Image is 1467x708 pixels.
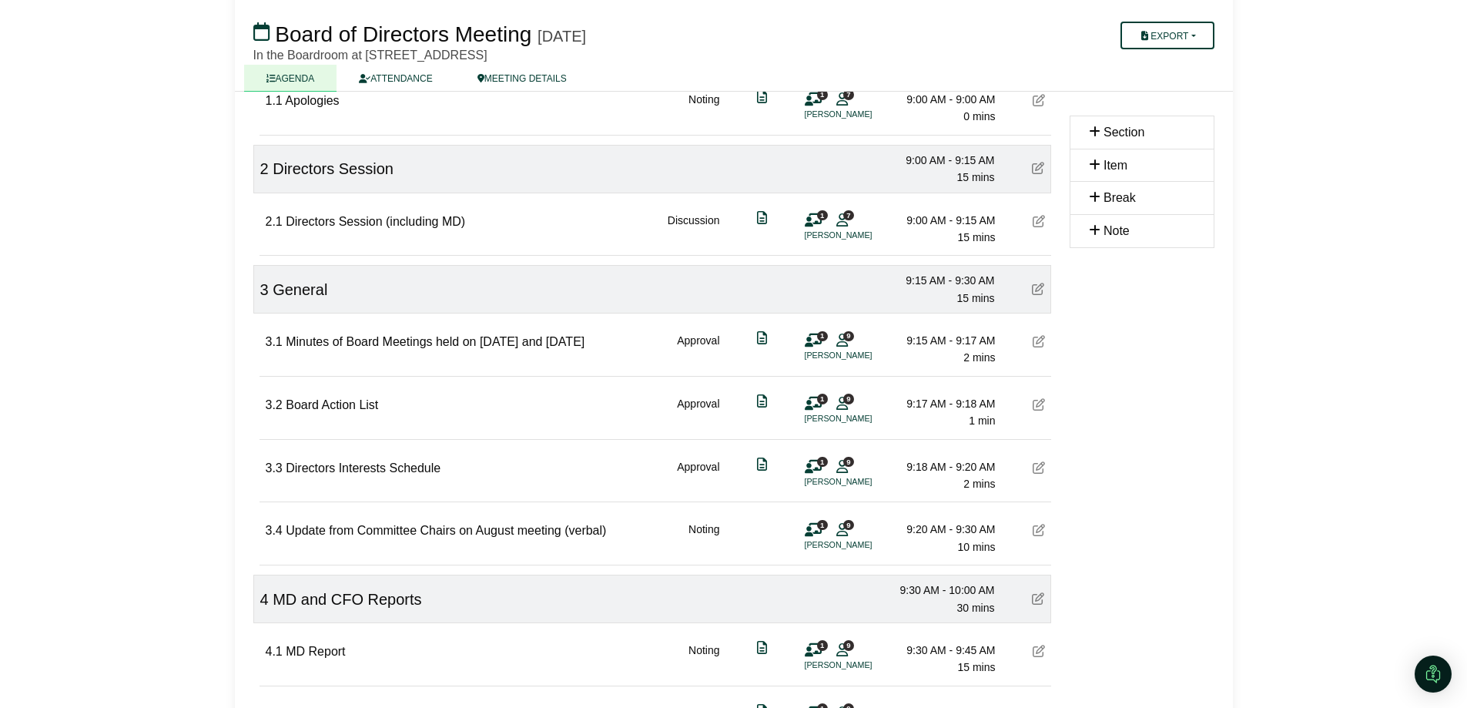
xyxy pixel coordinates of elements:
[963,110,995,122] span: 0 mins
[538,27,586,45] div: [DATE]
[260,281,269,298] span: 3
[266,398,283,411] span: 3.2
[969,414,995,427] span: 1 min
[677,395,719,430] div: Approval
[888,91,996,108] div: 9:00 AM - 9:00 AM
[285,94,339,107] span: Apologies
[1415,656,1452,693] div: Open Intercom Messenger
[843,394,854,404] span: 9
[888,642,996,659] div: 9:30 AM - 9:45 AM
[963,478,995,490] span: 2 mins
[843,640,854,650] span: 9
[286,645,345,658] span: MD Report
[677,458,719,493] div: Approval
[266,335,283,348] span: 3.1
[260,160,269,177] span: 2
[286,335,584,348] span: Minutes of Board Meetings held on [DATE] and [DATE]
[677,332,719,367] div: Approval
[817,210,828,220] span: 1
[887,272,995,289] div: 9:15 AM - 9:30 AM
[455,65,589,92] a: MEETING DETAILS
[817,331,828,341] span: 1
[843,331,854,341] span: 9
[266,524,283,537] span: 3.4
[957,231,995,243] span: 15 mins
[843,210,854,220] span: 7
[273,160,394,177] span: Directors Session
[286,524,606,537] span: Update from Committee Chairs on August meeting (verbal)
[805,229,920,242] li: [PERSON_NAME]
[888,458,996,475] div: 9:18 AM - 9:20 AM
[253,49,487,62] span: In the Boardroom at [STREET_ADDRESS]
[888,395,996,412] div: 9:17 AM - 9:18 AM
[817,457,828,467] span: 1
[956,171,994,183] span: 15 mins
[337,65,454,92] a: ATTENDANCE
[887,152,995,169] div: 9:00 AM - 9:15 AM
[956,292,994,304] span: 15 mins
[888,332,996,349] div: 9:15 AM - 9:17 AM
[266,215,283,228] span: 2.1
[1104,159,1127,172] span: Item
[817,520,828,530] span: 1
[843,89,854,99] span: 7
[273,591,421,608] span: MD and CFO Reports
[888,212,996,229] div: 9:00 AM - 9:15 AM
[286,398,378,411] span: Board Action List
[805,539,920,552] li: [PERSON_NAME]
[1120,22,1214,49] button: Export
[688,521,719,555] div: Noting
[805,659,920,672] li: [PERSON_NAME]
[963,351,995,364] span: 2 mins
[817,394,828,404] span: 1
[286,461,440,475] span: Directors Interests Schedule
[888,521,996,538] div: 9:20 AM - 9:30 AM
[688,91,719,126] div: Noting
[273,281,327,298] span: General
[668,212,720,247] div: Discussion
[266,94,283,107] span: 1.1
[957,541,995,553] span: 10 mins
[688,642,719,676] div: Noting
[887,582,995,599] div: 9:30 AM - 10:00 AM
[805,108,920,121] li: [PERSON_NAME]
[843,520,854,530] span: 9
[1104,224,1130,237] span: Note
[956,602,994,614] span: 30 mins
[1104,191,1136,204] span: Break
[817,640,828,650] span: 1
[805,412,920,425] li: [PERSON_NAME]
[805,475,920,488] li: [PERSON_NAME]
[843,457,854,467] span: 9
[266,461,283,475] span: 3.3
[275,22,531,46] span: Board of Directors Meeting
[260,591,269,608] span: 4
[286,215,465,228] span: Directors Session (including MD)
[957,661,995,673] span: 15 mins
[817,89,828,99] span: 1
[266,645,283,658] span: 4.1
[244,65,337,92] a: AGENDA
[805,349,920,362] li: [PERSON_NAME]
[1104,126,1144,139] span: Section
